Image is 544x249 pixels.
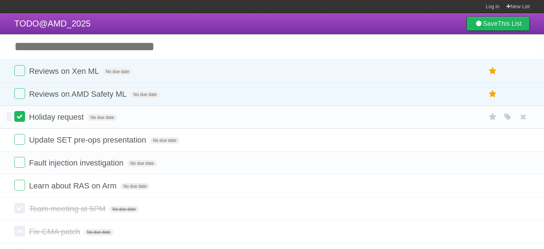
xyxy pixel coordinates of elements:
[486,111,500,123] label: Star task
[498,20,521,27] b: This List
[486,65,500,77] label: Star task
[486,88,500,100] label: Star task
[14,111,25,122] label: Done
[88,114,117,121] span: No due date
[29,181,118,190] span: Learn about RAS on Arm
[14,134,25,145] label: Done
[29,158,125,167] span: Fault injection investigation
[466,16,530,31] a: SaveThis List
[29,90,128,99] span: Reviews on AMD Safety ML
[84,229,113,235] span: No due date
[14,19,90,28] span: TODO@AMD_2025
[29,204,107,213] span: Team meeting at 5PM
[29,67,101,76] span: Reviews on Xen ML
[29,227,82,236] span: Fix CMA patch
[127,160,156,167] span: No due date
[131,91,160,98] span: No due date
[150,137,179,144] span: No due date
[14,88,25,99] label: Done
[14,226,25,236] label: Done
[14,203,25,214] label: Done
[14,180,25,191] label: Done
[14,157,25,168] label: Done
[121,183,150,190] span: No due date
[14,65,25,76] label: Done
[29,135,148,144] span: Update SET pre-ops presentation
[109,206,138,212] span: No due date
[103,68,132,75] span: No due date
[29,112,85,121] span: Holiday request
